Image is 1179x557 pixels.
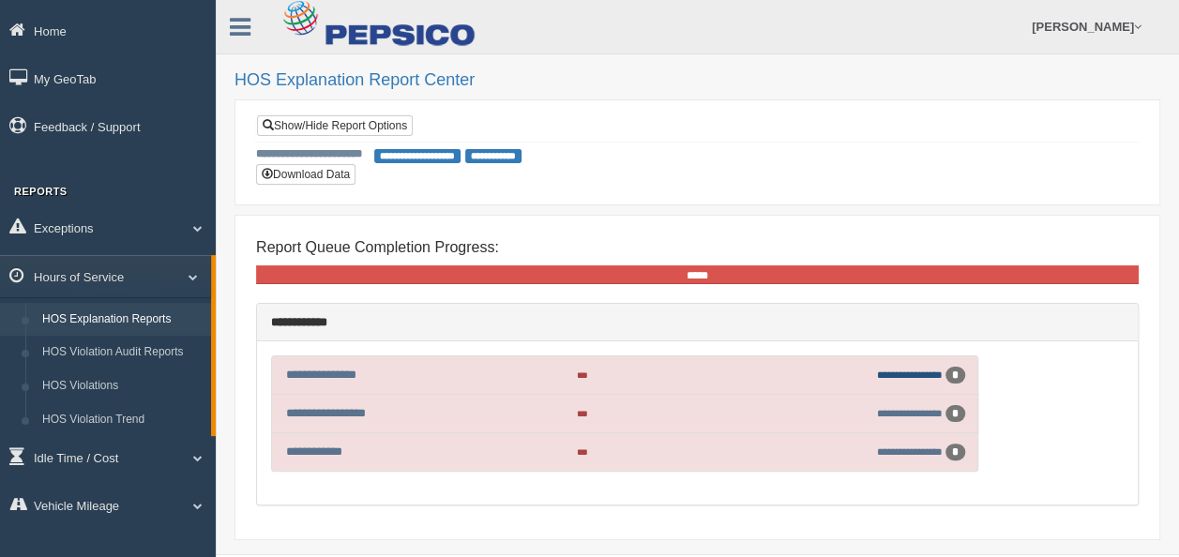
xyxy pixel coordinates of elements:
a: HOS Violation Audit Reports [34,336,211,369]
h4: Report Queue Completion Progress: [256,239,1139,256]
h2: HOS Explanation Report Center [234,71,1160,90]
a: HOS Violation Trend [34,403,211,437]
a: HOS Explanation Reports [34,303,211,337]
button: Download Data [256,164,355,185]
a: HOS Violations [34,369,211,403]
a: Show/Hide Report Options [257,115,413,136]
